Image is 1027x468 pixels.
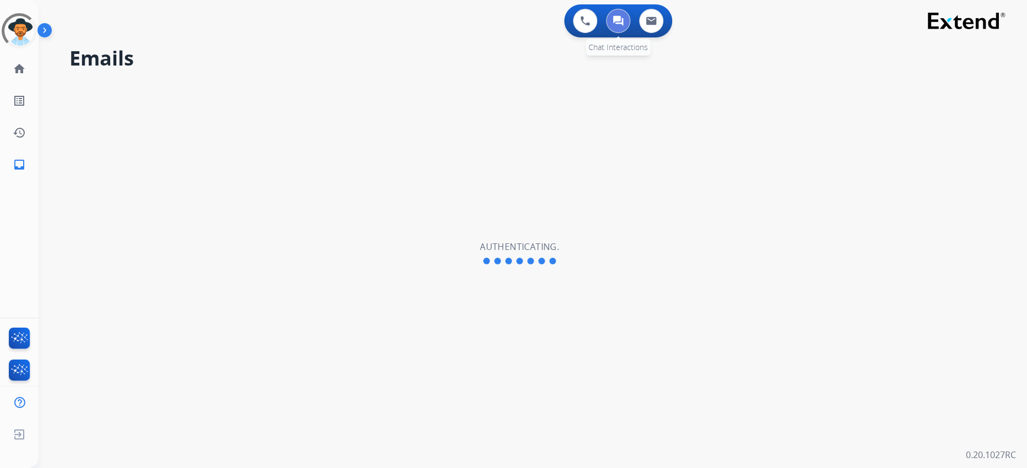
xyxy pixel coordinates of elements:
mat-icon: home [13,62,26,75]
h2: Authenticating. [480,240,559,253]
mat-icon: history [13,126,26,139]
mat-icon: list_alt [13,94,26,107]
span: Chat Interactions [588,42,648,52]
mat-icon: inbox [13,158,26,171]
h2: Emails [69,47,1001,69]
p: 0.20.1027RC [966,448,1016,461]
